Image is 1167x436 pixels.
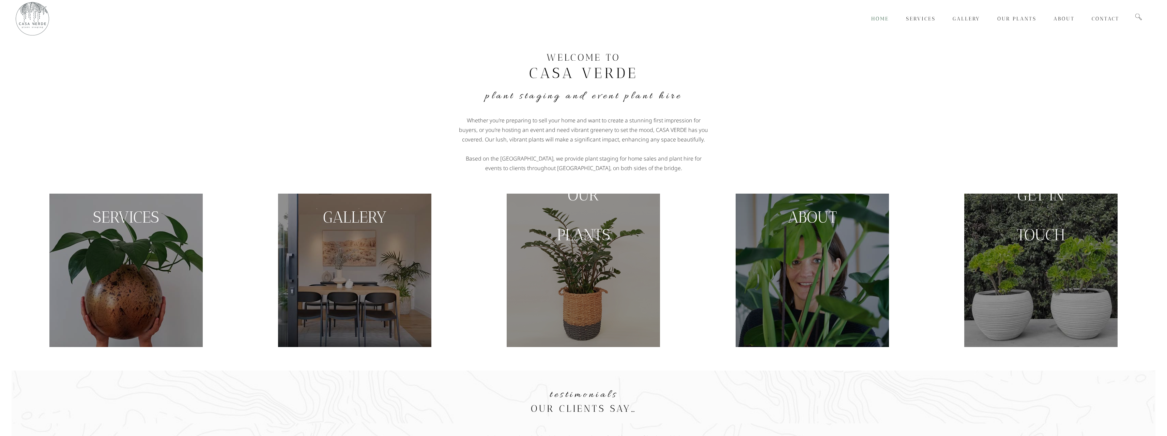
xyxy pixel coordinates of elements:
a: TOUCH [1017,225,1065,244]
a: SERVICES [93,208,159,227]
span: Home [871,16,889,22]
span: Services [906,16,936,22]
h2: CASA VERDE [393,64,774,82]
span: Gallery [953,16,980,22]
a: PLANTS [557,225,610,244]
span: Contact [1092,16,1119,22]
a: ABOUT [788,208,837,227]
a: GALLERY [323,208,386,227]
p: Whether you’re preparing to sell your home and want to create a stunning first impression for buy... [458,116,710,144]
h4: Plant Staging and Event Plant Hire [393,89,774,103]
h3: our clients say… [475,402,692,415]
p: Based on the [GEOGRAPHIC_DATA], we provide plant staging for home sales and plant hire for events... [458,154,710,173]
h4: testimonials [475,388,692,402]
h3: WELCOME TO [393,51,774,64]
a: GET IN [1017,185,1064,205]
span: Our Plants [997,16,1037,22]
span: About [1054,16,1075,22]
a: OUR [568,185,599,205]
